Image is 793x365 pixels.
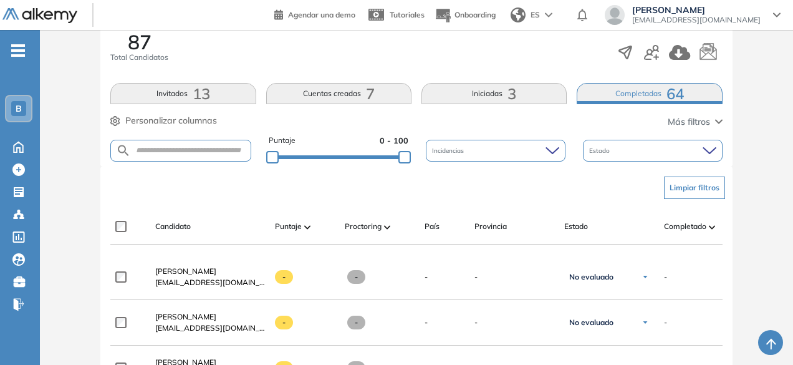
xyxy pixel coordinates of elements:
img: arrow [545,12,552,17]
span: Tutoriales [390,10,425,19]
button: Completadas64 [577,83,722,104]
span: - [474,317,554,328]
span: - [275,270,293,284]
span: B [16,104,22,114]
a: Agendar una demo [274,6,355,21]
button: Invitados13 [110,83,256,104]
button: Limpiar filtros [664,177,725,199]
span: País [425,221,440,232]
span: Total Candidatos [110,52,168,63]
img: [missing "en.ARROW_ALT" translation] [384,225,390,229]
span: ES [531,9,540,21]
span: - [347,270,365,284]
span: [PERSON_NAME] [155,312,216,321]
span: Agendar una demo [288,10,355,19]
span: Estado [589,146,612,155]
button: Personalizar columnas [110,114,217,127]
span: Puntaje [269,135,296,147]
span: [EMAIL_ADDRESS][DOMAIN_NAME] [632,15,761,25]
button: Cuentas creadas7 [266,83,411,104]
span: - [275,316,293,329]
a: [PERSON_NAME] [155,266,265,277]
button: Onboarding [435,2,496,29]
span: [EMAIL_ADDRESS][DOMAIN_NAME] [155,323,265,334]
span: Más filtros [668,115,710,129]
iframe: Chat Widget [569,220,793,365]
span: Candidato [155,221,191,232]
img: [missing "en.ARROW_ALT" translation] [304,225,310,229]
a: [PERSON_NAME] [155,311,265,323]
img: SEARCH_ALT [116,143,131,158]
span: - [474,271,554,283]
span: [EMAIL_ADDRESS][DOMAIN_NAME] [155,277,265,288]
button: Iniciadas3 [421,83,567,104]
span: Incidencias [432,146,466,155]
span: - [425,271,428,283]
span: Personalizar columnas [125,114,217,127]
span: 87 [128,32,151,52]
span: - [425,317,428,328]
div: Incidencias [426,140,565,162]
span: Puntaje [275,221,302,232]
div: Widget de chat [569,220,793,365]
button: Más filtros [668,115,723,129]
img: Logo [2,8,77,24]
span: - [347,316,365,329]
span: [PERSON_NAME] [632,5,761,15]
span: [PERSON_NAME] [155,266,216,276]
span: Proctoring [345,221,382,232]
img: world [511,7,526,22]
div: Estado [583,140,723,162]
span: Provincia [474,221,507,232]
span: 0 - 100 [380,135,408,147]
i: - [11,49,25,52]
span: Onboarding [454,10,496,19]
span: Estado [564,221,588,232]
